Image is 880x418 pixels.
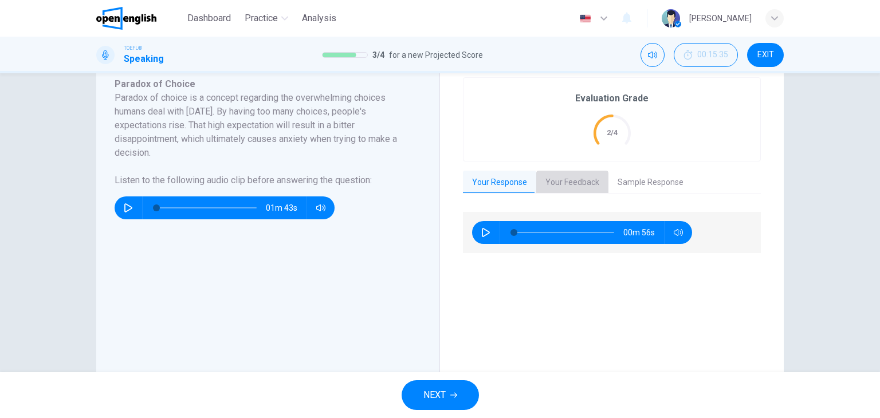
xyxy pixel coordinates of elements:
[187,11,231,25] span: Dashboard
[674,43,738,67] button: 00:15:35
[607,128,618,137] text: 2/4
[266,196,307,219] span: 01m 43s
[697,50,728,60] span: 00:15:35
[297,8,341,29] button: Analysis
[96,7,156,30] img: OpenEnglish logo
[662,9,680,27] img: Profile picture
[96,7,183,30] a: OpenEnglish logo
[240,8,293,29] button: Practice
[757,50,774,60] span: EXIT
[674,43,738,67] div: Hide
[183,8,235,29] button: Dashboard
[402,380,479,410] button: NEXT
[115,78,195,89] span: Paradox of Choice
[623,221,664,244] span: 00m 56s
[423,387,446,403] span: NEXT
[245,11,278,25] span: Practice
[115,173,407,187] h6: Listen to the following audio clip before answering the question :
[372,48,384,62] span: 3 / 4
[608,171,693,195] button: Sample Response
[389,48,483,62] span: for a new Projected Score
[302,11,336,25] span: Analysis
[575,92,649,105] h6: Evaluation Grade
[689,11,752,25] div: [PERSON_NAME]
[463,171,761,195] div: basic tabs example
[578,14,592,23] img: en
[536,171,608,195] button: Your Feedback
[115,91,407,160] h6: Paradox of choice is a concept regarding the overwhelming choices humans deal with [DATE]. By hav...
[463,171,536,195] button: Your Response
[747,43,784,67] button: EXIT
[124,52,164,66] h1: Speaking
[124,44,142,52] span: TOEFL®
[641,43,665,67] div: Mute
